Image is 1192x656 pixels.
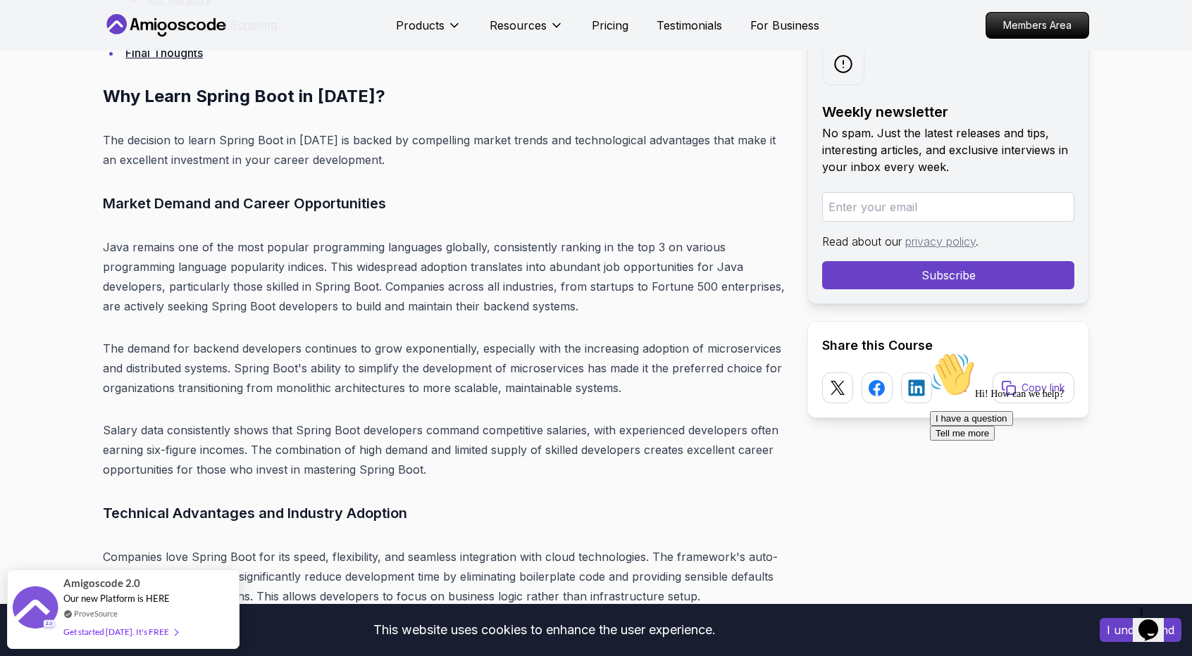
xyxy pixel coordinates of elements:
[6,65,89,80] button: I have a question
[103,130,785,170] p: The decision to learn Spring Boot in [DATE] is backed by compelling market trends and technologic...
[592,17,628,34] a: Pricing
[13,586,58,632] img: provesource social proof notification image
[822,261,1074,289] button: Subscribe
[103,85,785,108] h2: Why Learn Spring Boot in [DATE]?
[822,233,1074,250] p: Read about our .
[63,593,170,604] span: Our new Platform is HERE
[822,336,1074,355] h2: Share this Course
[490,17,564,45] button: Resources
[822,102,1074,122] h2: Weekly newsletter
[750,17,819,34] a: For Business
[924,346,1178,593] iframe: chat widget
[1100,618,1181,642] button: Accept cookies
[125,46,203,60] a: Final Thoughts
[63,575,140,591] span: Amigoscode 2.0
[6,6,259,94] div: 👋Hi! How can we help?I have a questionTell me more
[6,80,70,94] button: Tell me more
[103,547,785,606] p: Companies love Spring Boot for its speed, flexibility, and seamless integration with cloud techno...
[986,13,1088,38] p: Members Area
[396,17,461,45] button: Products
[103,502,785,524] h3: Technical Advantages and Industry Adoption
[490,17,547,34] p: Resources
[6,42,139,53] span: Hi! How can we help?
[657,17,722,34] a: Testimonials
[103,237,785,316] p: Java remains one of the most popular programming languages globally, consistently ranking in the ...
[74,607,118,619] a: ProveSource
[1133,600,1178,642] iframe: chat widget
[103,420,785,479] p: Salary data consistently shows that Spring Boot developers command competitive salaries, with exp...
[11,614,1079,645] div: This website uses cookies to enhance the user experience.
[822,192,1074,222] input: Enter your email
[103,192,785,215] h3: Market Demand and Career Opportunities
[396,17,445,34] p: Products
[986,12,1089,39] a: Members Area
[905,234,976,248] a: privacy policy
[822,125,1074,175] p: No spam. Just the latest releases and tips, interesting articles, and exclusive interviews in you...
[63,624,178,640] div: Get started [DATE]. It's FREE
[103,339,785,398] p: The demand for backend developers continues to grow exponentially, especially with the increasing...
[6,6,51,51] img: :wave:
